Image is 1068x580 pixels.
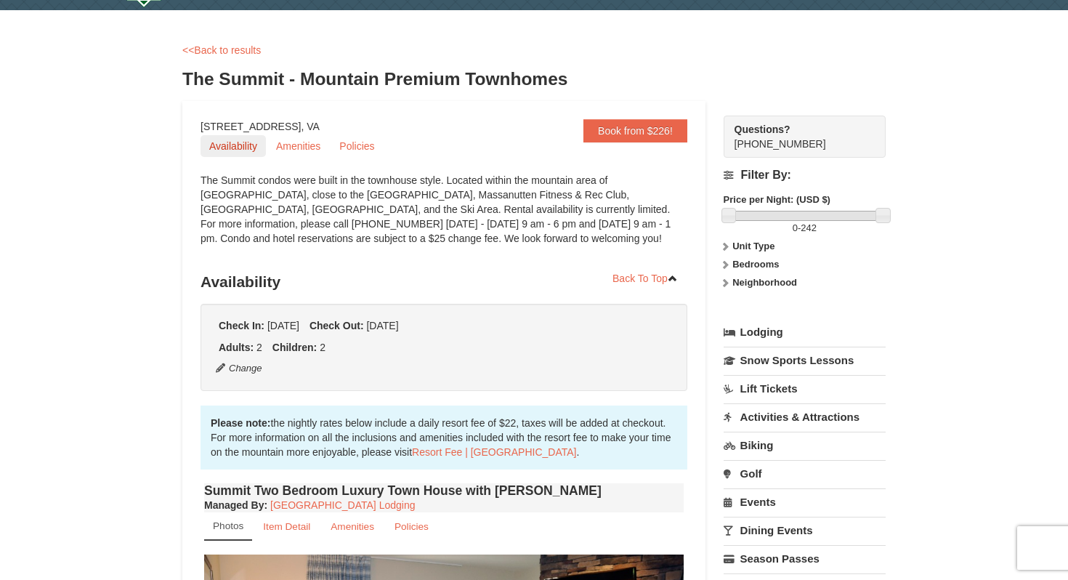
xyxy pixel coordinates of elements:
strong: Check Out: [310,320,364,331]
span: [PHONE_NUMBER] [735,122,859,150]
span: 2 [256,342,262,353]
strong: : [204,499,267,511]
span: [DATE] [267,320,299,331]
button: Change [215,361,263,376]
a: Policies [331,135,383,157]
a: Dining Events [724,517,886,544]
span: 0 [793,222,798,233]
h3: The Summit - Mountain Premium Townhomes [182,65,886,94]
strong: Bedrooms [732,259,779,270]
small: Amenities [331,521,374,532]
a: Policies [385,512,438,541]
a: Availability [201,135,266,157]
a: Events [724,488,886,515]
span: [DATE] [366,320,398,331]
small: Policies [395,521,429,532]
label: - [724,221,886,235]
a: Activities & Attractions [724,403,886,430]
a: Golf [724,460,886,487]
strong: Children: [272,342,317,353]
strong: Unit Type [732,241,774,251]
a: Amenities [267,135,329,157]
a: Season Passes [724,545,886,572]
a: Amenities [321,512,384,541]
strong: Questions? [735,124,790,135]
a: Item Detail [254,512,320,541]
span: Managed By [204,499,264,511]
a: Lodging [724,319,886,345]
a: Snow Sports Lessons [724,347,886,374]
a: Lift Tickets [724,375,886,402]
strong: Price per Night: (USD $) [724,194,830,205]
a: [GEOGRAPHIC_DATA] Lodging [270,499,415,511]
h4: Summit Two Bedroom Luxury Town House with [PERSON_NAME] [204,483,684,498]
div: the nightly rates below include a daily resort fee of $22, taxes will be added at checkout. For m... [201,406,687,470]
h3: Availability [201,267,687,297]
a: Back To Top [603,267,687,289]
h4: Filter By: [724,169,886,182]
span: 2 [320,342,325,353]
a: Resort Fee | [GEOGRAPHIC_DATA] [412,446,576,458]
div: The Summit condos were built in the townhouse style. Located within the mountain area of [GEOGRAP... [201,173,687,260]
a: <<Back to results [182,44,261,56]
strong: Adults: [219,342,254,353]
small: Item Detail [263,521,310,532]
strong: Check In: [219,320,264,331]
a: Biking [724,432,886,459]
span: 242 [801,222,817,233]
small: Photos [213,520,243,531]
a: Photos [204,512,252,541]
strong: Neighborhood [732,277,797,288]
strong: Please note: [211,417,270,429]
a: Book from $226! [583,119,687,142]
